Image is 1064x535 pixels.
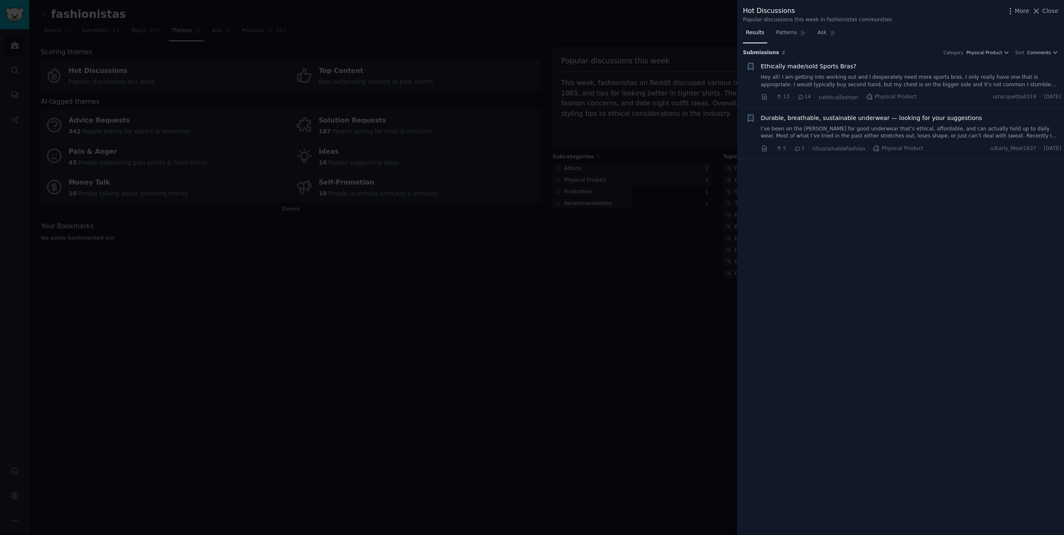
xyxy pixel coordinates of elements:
[944,50,964,55] div: Category
[1027,50,1058,55] button: Comments
[815,26,838,43] a: Ask
[773,26,808,43] a: Patterns
[775,93,789,101] span: 13
[743,49,779,57] span: Submission s
[808,144,809,153] span: ·
[1015,50,1024,55] div: Sort
[797,93,811,101] span: 14
[1042,7,1058,15] span: Close
[1044,145,1061,152] span: [DATE]
[761,125,1061,140] a: I’ve been on the [PERSON_NAME] for good underwear that’s ethical, affordable, and can actually ho...
[761,114,982,122] a: Durable, breathable, sustainable underwear — looking for your suggestions
[966,50,1009,55] button: Physical Product
[761,74,1061,88] a: Hey all! I am getting into working out and I desperately need more sports bras. I only really hav...
[819,95,858,100] span: r/ethicalfashion
[743,16,892,24] div: Popular discussions this week in fashionistas communities
[776,29,797,37] span: Patterns
[746,29,764,37] span: Results
[818,29,827,37] span: Ask
[1015,7,1029,15] span: More
[868,144,870,153] span: ·
[782,50,785,55] span: 2
[861,93,863,102] span: ·
[1039,93,1041,101] span: ·
[1032,7,1058,15] button: Close
[1027,50,1051,55] span: Comments
[966,50,1002,55] span: Physical Product
[794,145,804,152] span: 3
[993,93,1036,101] span: u/racquetball319
[1044,93,1061,101] span: [DATE]
[771,144,773,153] span: ·
[812,146,865,152] span: r/SustainableFashion
[775,145,786,152] span: 5
[743,6,892,16] div: Hot Discussions
[866,93,916,101] span: Physical Product
[1006,7,1029,15] button: More
[1039,145,1041,152] span: ·
[761,62,856,71] a: Ethically made/sold Sports Bras?
[793,93,794,102] span: ·
[771,93,773,102] span: ·
[814,93,816,102] span: ·
[990,145,1036,152] span: u/Early_Meat1637
[743,26,767,43] a: Results
[789,144,791,153] span: ·
[873,145,923,152] span: Physical Product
